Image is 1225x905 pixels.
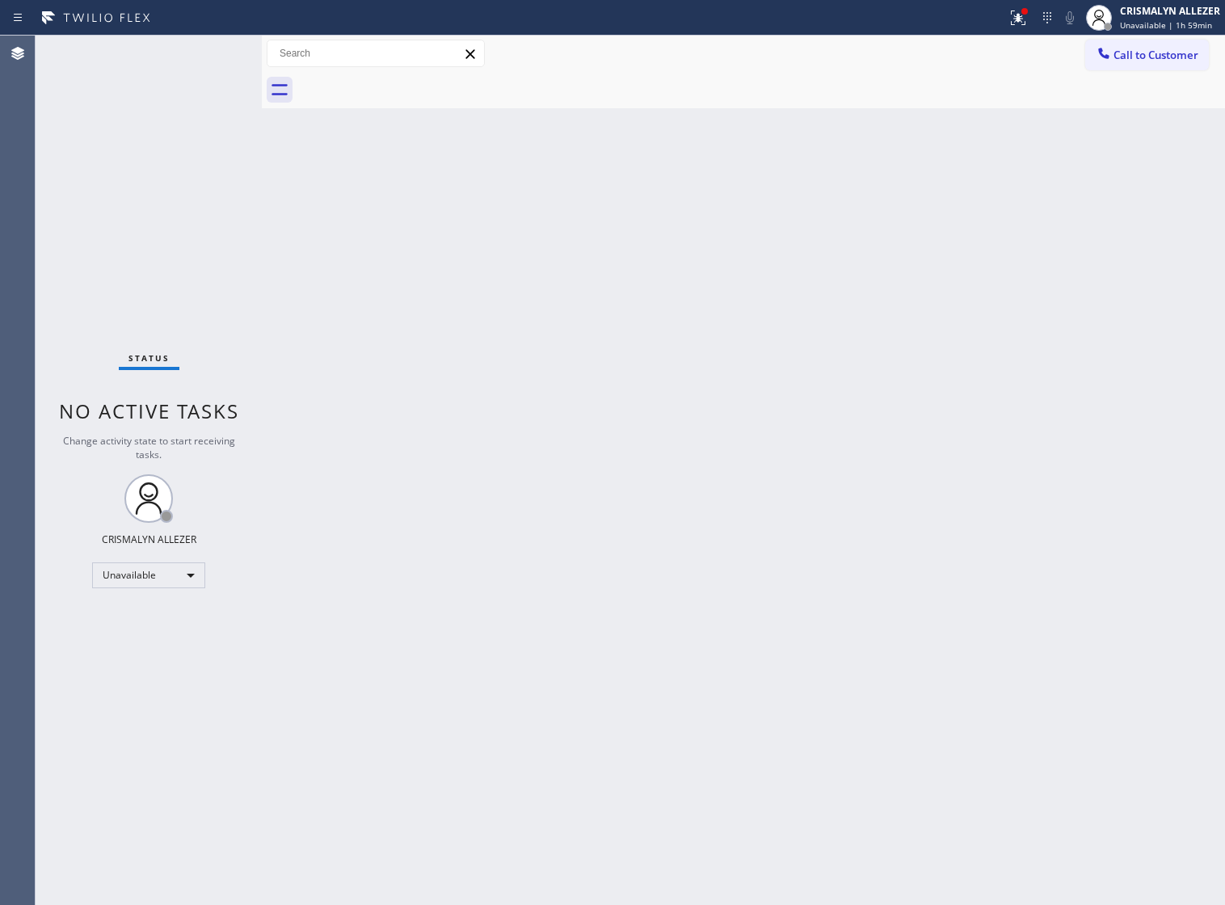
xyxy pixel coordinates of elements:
span: Change activity state to start receiving tasks. [63,434,235,461]
button: Call to Customer [1085,40,1209,70]
span: Status [128,352,170,364]
div: CRISMALYN ALLEZER [1120,4,1220,18]
input: Search [267,40,484,66]
span: No active tasks [59,398,239,424]
button: Mute [1059,6,1081,29]
div: Unavailable [92,562,205,588]
div: CRISMALYN ALLEZER [102,532,196,546]
span: Call to Customer [1113,48,1198,62]
span: Unavailable | 1h 59min [1120,19,1212,31]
